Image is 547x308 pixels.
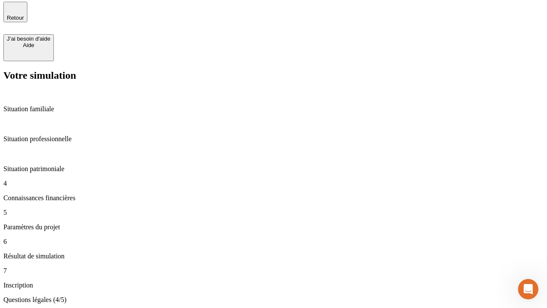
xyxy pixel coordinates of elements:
[7,36,50,42] div: J’ai besoin d'aide
[3,165,544,173] p: Situation patrimoniale
[3,252,544,260] p: Résultat de simulation
[3,180,544,187] p: 4
[3,281,544,289] p: Inscription
[3,223,544,231] p: Paramètres du projet
[3,135,544,143] p: Situation professionnelle
[3,267,544,275] p: 7
[3,194,544,202] p: Connaissances financières
[7,15,24,21] span: Retour
[3,2,27,22] button: Retour
[518,279,538,299] iframe: Intercom live chat
[7,42,50,48] div: Aide
[3,238,544,246] p: 6
[3,34,54,61] button: J’ai besoin d'aideAide
[3,296,544,304] p: Questions légales (4/5)
[3,209,544,216] p: 5
[3,70,544,81] h2: Votre simulation
[3,105,544,113] p: Situation familiale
